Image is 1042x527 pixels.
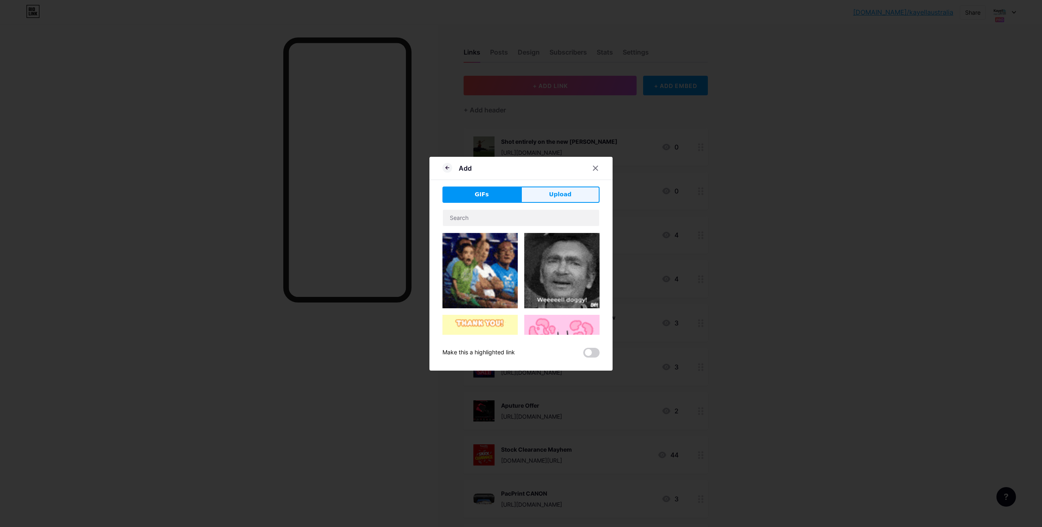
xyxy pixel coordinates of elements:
[442,233,518,308] img: Gihpy
[524,315,600,390] img: Gihpy
[459,163,472,173] div: Add
[475,190,489,199] span: GIFs
[442,315,518,390] img: Gihpy
[442,187,521,203] button: GIFs
[443,210,599,226] input: Search
[524,233,600,308] img: Gihpy
[549,190,571,199] span: Upload
[521,187,600,203] button: Upload
[442,348,515,358] div: Make this a highlighted link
